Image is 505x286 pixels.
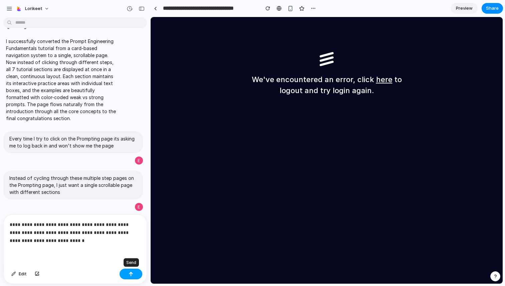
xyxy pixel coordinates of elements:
div: Send [124,258,139,267]
a: here [225,58,242,67]
span: Edit [19,271,27,277]
button: Share [482,3,503,14]
button: Lorikeet [13,3,53,14]
h1: We've encountered an error, click to logout and try login again. [96,57,256,79]
p: Every time I try to click on the Prompting page its asking me to log back in and won't show me th... [9,135,137,149]
p: I successfully converted the Prompt Engineering Fundamentals tutorial from a card-based navigatio... [6,38,118,122]
p: Instead of cycling through these multiple step pages on the Prompting page, I just want a single ... [9,175,137,196]
span: Preview [456,5,473,12]
a: Preview [451,3,478,14]
button: Edit [8,269,30,279]
span: Lorikeet [25,5,42,12]
span: Share [486,5,499,12]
